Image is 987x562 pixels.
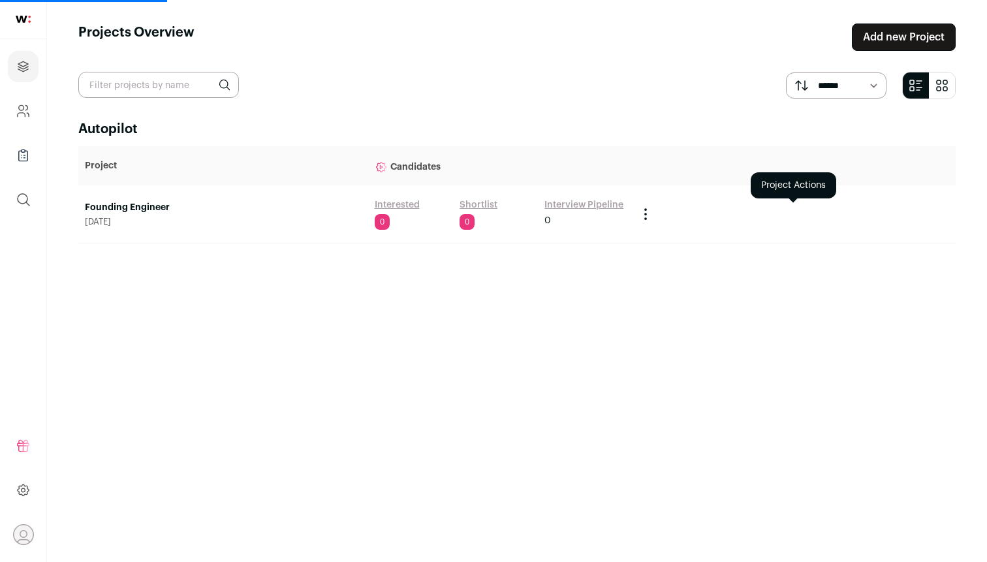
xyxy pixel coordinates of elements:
[460,214,475,230] span: 0
[16,16,31,23] img: wellfound-shorthand-0d5821cbd27db2630d0214b213865d53afaa358527fdda9d0ea32b1df1b89c2c.svg
[13,524,34,545] button: Open dropdown
[8,95,39,127] a: Company and ATS Settings
[544,214,551,227] span: 0
[78,120,956,138] h2: Autopilot
[375,198,420,211] a: Interested
[85,217,362,227] span: [DATE]
[460,198,497,211] a: Shortlist
[751,172,836,198] div: Project Actions
[638,206,653,222] button: Project Actions
[78,23,195,51] h1: Projects Overview
[375,153,625,179] p: Candidates
[544,198,623,211] a: Interview Pipeline
[852,23,956,51] a: Add new Project
[85,201,362,214] a: Founding Engineer
[8,140,39,171] a: Company Lists
[78,72,239,98] input: Filter projects by name
[375,214,390,230] span: 0
[85,159,362,172] p: Project
[8,51,39,82] a: Projects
